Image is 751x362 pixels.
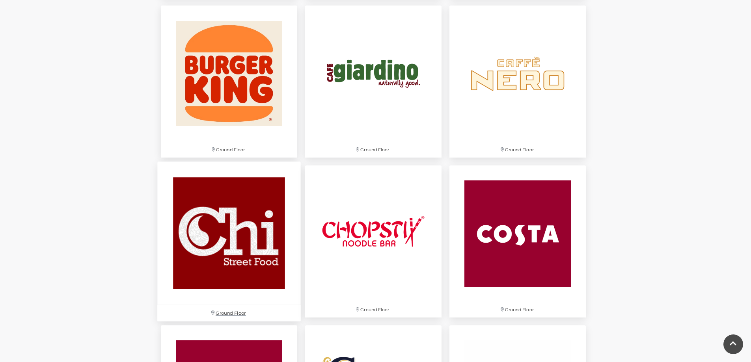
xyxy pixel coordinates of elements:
img: Chi at Festival Place, Basingstoke [157,162,301,305]
p: Ground Floor [157,305,301,321]
a: Ground Floor [157,2,301,162]
a: Ground Floor [301,162,445,321]
a: Ground Floor [301,2,445,162]
p: Ground Floor [449,142,586,158]
p: Ground Floor [161,142,297,158]
p: Ground Floor [449,302,586,317]
p: Ground Floor [305,302,442,317]
a: Ground Floor [445,162,590,321]
p: Ground Floor [305,142,442,158]
a: Ground Floor [445,2,590,162]
a: Chi at Festival Place, Basingstoke Ground Floor [153,158,305,326]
